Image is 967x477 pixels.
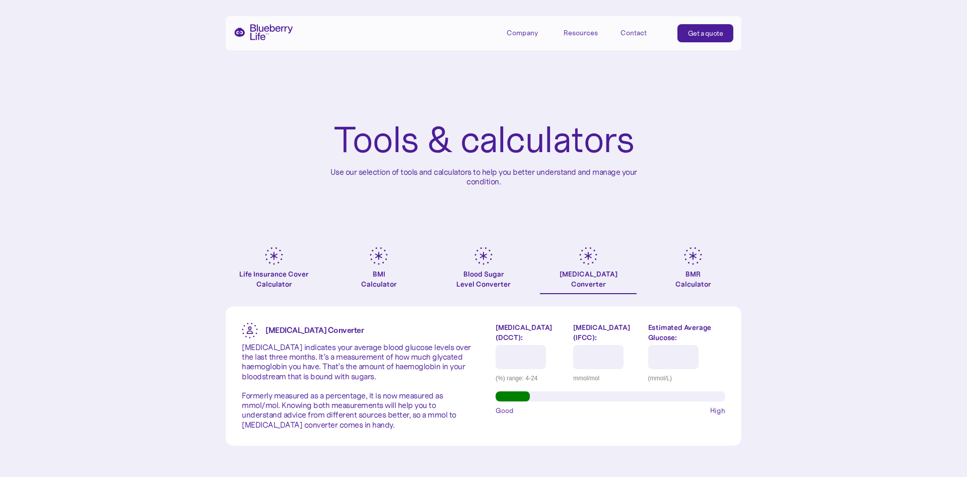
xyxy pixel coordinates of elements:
label: [MEDICAL_DATA] (IFCC): [573,322,640,343]
strong: [MEDICAL_DATA] Converter [265,325,364,335]
p: [MEDICAL_DATA] indicates your average blood glucose levels over the last three months. It’s a mea... [242,343,471,430]
a: BMICalculator [330,247,427,294]
p: Use our selection of tools and calculators to help you better understand and manage your condition. [322,167,645,186]
h1: Tools & calculators [333,121,634,159]
a: BMRCalculator [645,247,741,294]
div: Company [507,24,552,41]
a: Contact [620,24,666,41]
div: Get a quote [688,28,723,38]
div: Resources [564,24,609,41]
label: [MEDICAL_DATA] (DCCT): [496,322,566,343]
div: Resources [564,29,598,37]
div: BMR Calculator [675,269,711,289]
div: BMI Calculator [361,269,397,289]
a: [MEDICAL_DATA]Converter [540,247,637,294]
div: [MEDICAL_DATA] Converter [560,269,617,289]
div: mmol/mol [573,373,640,383]
div: Blood Sugar Level Converter [456,269,511,289]
div: Life Insurance Cover Calculator [226,269,322,289]
div: (mmol/L) [648,373,725,383]
div: Company [507,29,538,37]
a: home [234,24,293,40]
label: Estimated Average Glucose: [648,322,725,343]
div: (%) range: 4-24 [496,373,566,383]
a: Life Insurance Cover Calculator [226,247,322,294]
a: Get a quote [677,24,734,42]
a: Blood SugarLevel Converter [435,247,532,294]
div: Contact [620,29,647,37]
span: High [710,405,725,416]
span: Good [496,405,514,416]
